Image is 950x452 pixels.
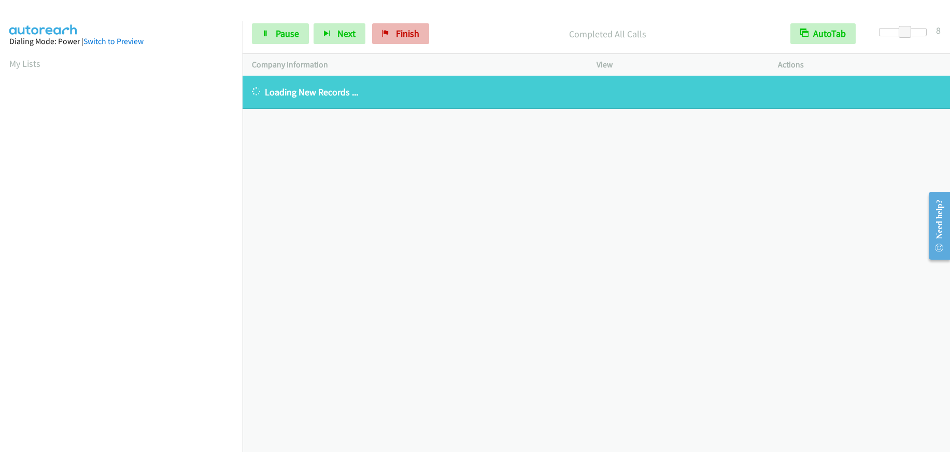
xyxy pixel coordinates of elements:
a: Finish [372,23,429,44]
span: Finish [396,27,419,39]
p: Loading New Records ... [252,85,941,99]
button: Next [314,23,365,44]
p: View [597,59,759,71]
a: Pause [252,23,309,44]
a: Switch to Preview [83,36,144,46]
button: AutoTab [790,23,856,44]
a: My Lists [9,58,40,69]
iframe: Resource Center [920,185,950,267]
p: Completed All Calls [443,27,772,41]
p: Actions [778,59,941,71]
span: Pause [276,27,299,39]
div: 8 [936,23,941,37]
span: Next [337,27,356,39]
div: Dialing Mode: Power | [9,35,233,48]
p: Company Information [252,59,578,71]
